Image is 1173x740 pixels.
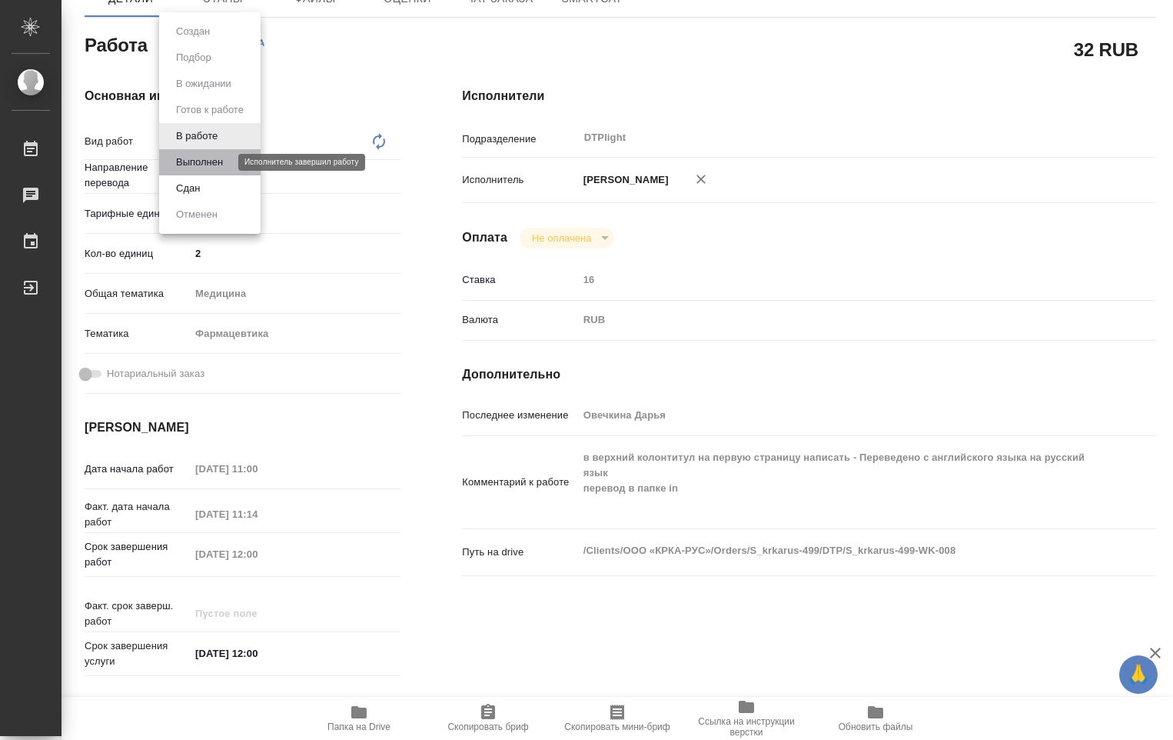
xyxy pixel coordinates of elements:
button: Выполнен [171,154,228,171]
button: В работе [171,128,222,145]
button: Готов к работе [171,102,248,118]
button: В ожидании [171,75,236,92]
button: Отменен [171,206,222,223]
button: Сдан [171,180,204,197]
button: Подбор [171,49,216,66]
button: Создан [171,23,214,40]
